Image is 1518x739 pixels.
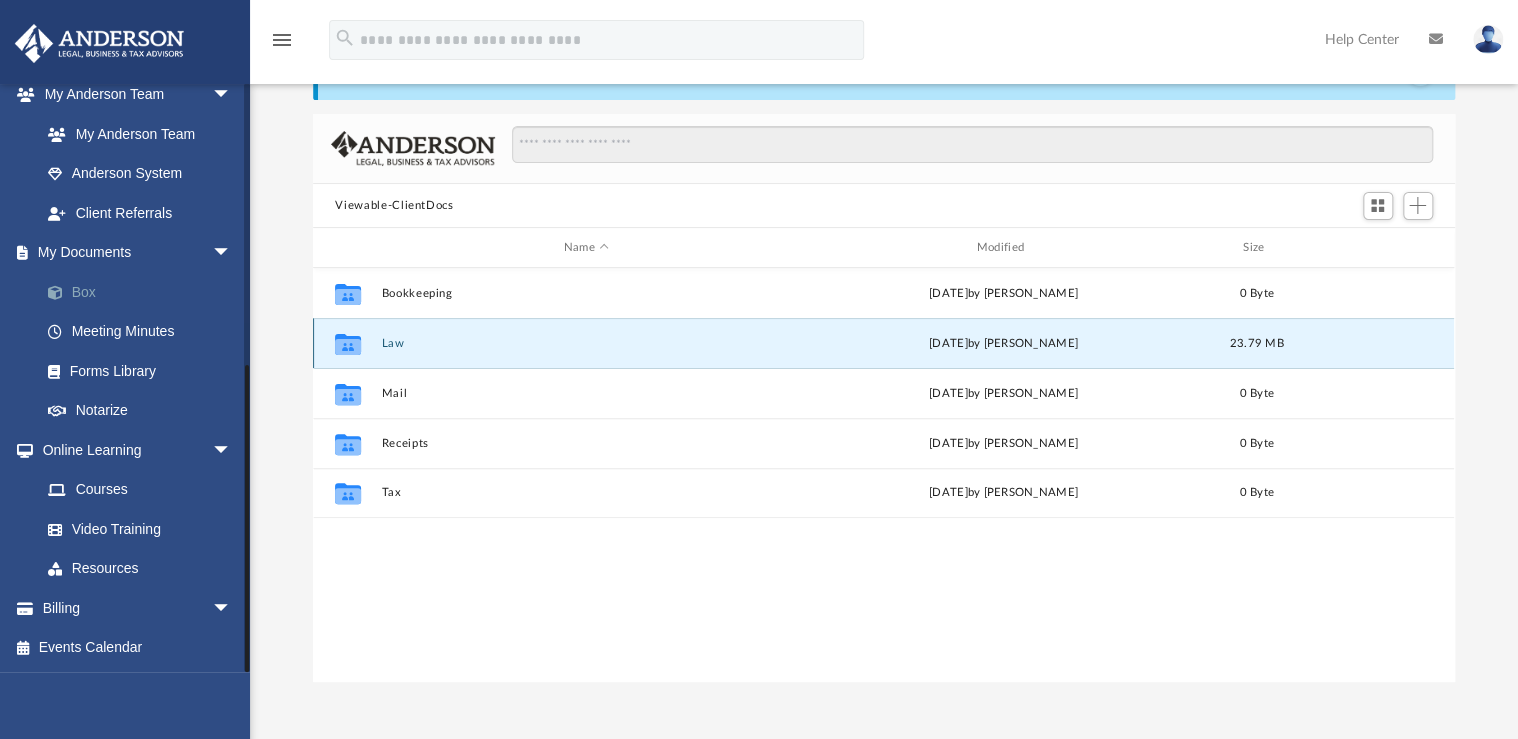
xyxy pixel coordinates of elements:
a: My Anderson Teamarrow_drop_down [14,75,252,115]
a: Client Referrals [28,193,252,233]
button: Add [1403,192,1433,220]
a: Anderson System [28,154,252,194]
i: menu [270,28,294,52]
a: menu [270,38,294,52]
a: My Anderson Team [28,114,242,154]
a: Events Calendar [14,628,262,668]
a: Online Learningarrow_drop_down [14,430,252,470]
div: [DATE] by [PERSON_NAME] [799,335,1208,353]
button: Bookkeeping [382,287,791,300]
button: Mail [382,387,791,400]
span: arrow_drop_down [212,430,252,471]
div: Modified [799,239,1208,257]
span: 0 Byte [1240,438,1275,449]
button: Viewable-ClientDocs [335,197,453,215]
a: Billingarrow_drop_down [14,588,262,628]
span: arrow_drop_down [212,75,252,116]
div: [DATE] by [PERSON_NAME] [799,385,1208,403]
button: Receipts [382,437,791,450]
div: [DATE] by [PERSON_NAME] [799,435,1208,453]
div: Size [1217,239,1297,257]
a: Courses [28,470,252,510]
i: search [334,27,356,49]
a: Meeting Minutes [28,312,262,352]
img: Anderson Advisors Platinum Portal [9,24,190,63]
a: My Documentsarrow_drop_down [14,233,262,273]
div: id [1306,239,1446,257]
span: 0 Byte [1240,288,1275,299]
span: 0 Byte [1240,388,1275,399]
button: Law [382,337,791,350]
a: Resources [28,549,252,589]
div: [DATE] by [PERSON_NAME] [799,285,1208,303]
input: Search files and folders [512,126,1433,164]
a: Forms Library [28,351,252,391]
button: Tax [382,487,791,500]
button: Switch to Grid View [1363,192,1393,220]
div: Name [381,239,790,257]
span: 0 Byte [1240,487,1275,498]
div: [DATE] by [PERSON_NAME] [799,484,1208,502]
div: id [322,239,372,257]
a: Box [28,272,262,312]
div: grid [313,268,1454,682]
span: arrow_drop_down [212,588,252,629]
a: Video Training [28,509,242,549]
img: User Pic [1473,25,1503,54]
span: arrow_drop_down [212,233,252,274]
a: Notarize [28,391,262,431]
span: 23.79 MB [1230,338,1284,349]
